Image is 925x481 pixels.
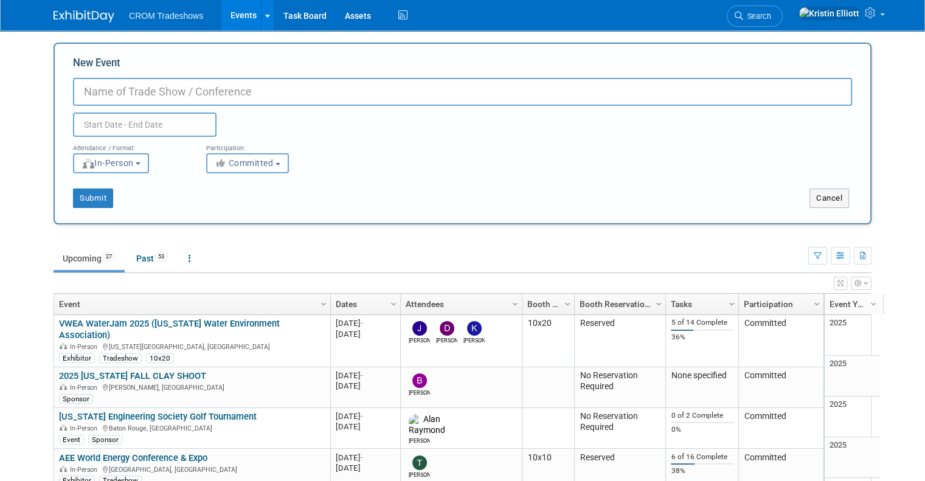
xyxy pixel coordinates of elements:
[361,371,363,380] span: -
[59,464,325,474] div: [GEOGRAPHIC_DATA], [GEOGRAPHIC_DATA]
[671,370,733,381] div: None specified
[73,137,188,153] div: Attendance / Format:
[99,353,142,363] div: Tradeshow
[868,299,878,309] span: Column Settings
[146,353,174,363] div: 10x20
[129,11,203,21] span: CROM Tradeshows
[70,384,101,392] span: In-Person
[70,424,101,432] span: In-Person
[727,299,736,309] span: Column Settings
[73,78,852,106] input: Name of Trade Show / Conference
[387,294,401,312] a: Column Settings
[73,189,113,208] button: Submit
[59,370,206,381] a: 2025 [US_STATE] FALL CLAY SHOOT
[406,294,514,314] a: Attendees
[563,299,572,309] span: Column Settings
[671,466,733,476] div: 38%
[59,394,93,404] div: Sponsor
[361,319,363,328] span: -
[727,5,783,27] a: Search
[811,294,824,312] a: Column Settings
[59,382,325,392] div: [PERSON_NAME], [GEOGRAPHIC_DATA]
[509,294,522,312] a: Column Settings
[830,294,872,314] a: Event Year
[654,299,663,309] span: Column Settings
[59,411,257,422] a: [US_STATE] Engineering Society Golf Tournament
[336,370,395,381] div: [DATE]
[522,315,574,367] td: 10x20
[726,294,739,312] a: Column Settings
[59,294,322,314] a: Event
[463,336,485,345] div: Kelly Lee
[59,452,207,463] a: AEE World Energy Conference & Expo
[510,299,520,309] span: Column Settings
[60,343,67,349] img: In-Person Event
[206,137,321,153] div: Participation:
[809,189,849,208] button: Cancel
[336,318,395,328] div: [DATE]
[59,341,325,351] div: [US_STATE][GEOGRAPHIC_DATA], [GEOGRAPHIC_DATA]
[70,466,101,474] span: In-Person
[54,10,114,22] img: ExhibitDay
[744,294,816,314] a: Participation
[738,408,823,449] td: Committed
[361,453,363,462] span: -
[580,294,657,314] a: Booth Reservation Status
[436,336,457,345] div: Daniel Austria
[671,452,733,462] div: 6 of 16 Complete
[336,452,395,463] div: [DATE]
[743,12,771,21] span: Search
[154,252,168,261] span: 53
[60,466,67,472] img: In-Person Event
[409,470,430,479] div: Tod Green
[412,455,427,470] img: Tod Green
[70,343,101,351] span: In-Person
[81,158,134,168] span: In-Person
[738,315,823,367] td: Committed
[88,435,122,445] div: Sponsor
[825,356,880,396] td: 2025
[336,463,395,473] div: [DATE]
[59,318,280,341] a: VWEA WaterJam 2025 ([US_STATE] Water Environment Association)
[825,437,880,478] td: 2025
[59,353,95,363] div: Exhibitor
[409,414,445,436] img: Alan Raymond
[59,435,84,445] div: Event
[59,423,325,433] div: Baton Rouge, [GEOGRAPHIC_DATA]
[671,425,733,434] div: 0%
[60,424,67,431] img: In-Person Event
[60,384,67,390] img: In-Person Event
[412,321,427,336] img: Josh Homes
[561,294,575,312] a: Column Settings
[574,315,665,367] td: Reserved
[336,381,395,391] div: [DATE]
[812,299,822,309] span: Column Settings
[738,367,823,408] td: Committed
[671,294,730,314] a: Tasks
[412,373,427,388] img: Branden Peterson
[73,153,149,173] button: In-Person
[409,436,430,445] div: Alan Raymond
[73,56,120,75] label: New Event
[319,299,328,309] span: Column Settings
[825,396,880,437] td: 2025
[440,321,454,336] img: Daniel Austria
[215,158,274,168] span: Committed
[467,321,482,336] img: Kelly Lee
[336,294,392,314] a: Dates
[527,294,566,314] a: Booth Size
[127,247,177,270] a: Past53
[825,315,880,356] td: 2025
[102,252,116,261] span: 27
[653,294,666,312] a: Column Settings
[409,388,430,397] div: Branden Peterson
[574,367,665,408] td: No Reservation Required
[671,411,733,420] div: 0 of 2 Complete
[206,153,289,173] button: Committed
[73,112,217,137] input: Start Date - End Date
[671,318,733,327] div: 5 of 14 Complete
[336,411,395,421] div: [DATE]
[361,412,363,421] span: -
[574,408,665,449] td: No Reservation Required
[799,7,860,20] img: Kristin Elliott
